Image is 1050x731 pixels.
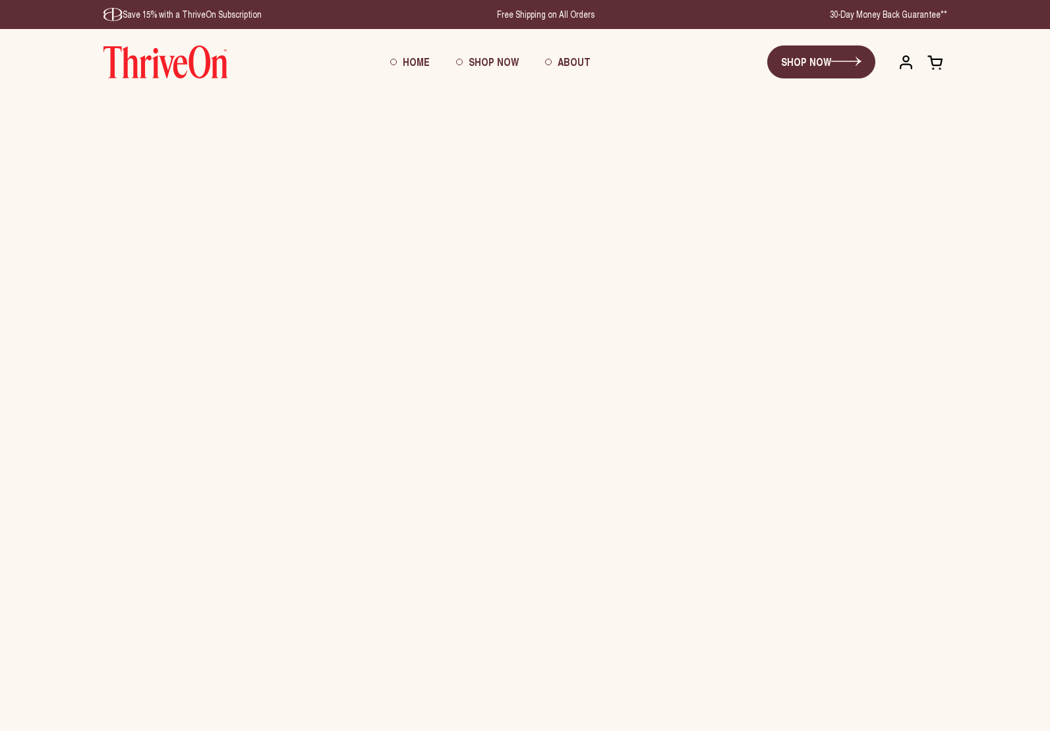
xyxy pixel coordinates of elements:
a: SHOP NOW [767,45,875,78]
a: Home [377,44,443,80]
p: Free Shipping on All Orders [497,8,595,21]
span: Shop Now [469,54,519,69]
a: About [532,44,604,80]
span: About [558,54,591,69]
p: Save 15% with a ThriveOn Subscription [103,8,262,21]
a: Shop Now [443,44,532,80]
p: 30-Day Money Back Guarantee** [830,8,947,21]
span: Home [403,54,430,69]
